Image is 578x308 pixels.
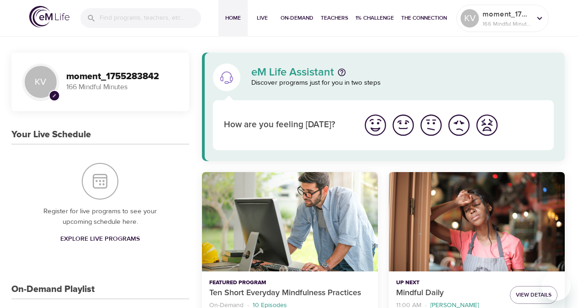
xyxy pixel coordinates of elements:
img: worst [474,113,499,138]
span: Teachers [321,13,348,23]
div: KV [22,64,59,100]
p: Mindful Daily [396,287,503,299]
button: View Details [510,286,557,304]
span: View Details [516,290,551,300]
p: 166 Mindful Minutes [66,82,178,92]
img: great [363,113,388,138]
img: good [391,113,416,138]
button: Ten Short Everyday Mindfulness Practices [202,172,378,271]
img: eM Life Assistant [219,70,234,85]
h3: Your Live Schedule [11,130,91,140]
iframe: Button to launch messaging window [541,271,571,301]
p: Register for live programs to see your upcoming schedule here. [30,206,171,227]
h3: On-Demand Playlist [11,284,95,295]
p: moment_1755283842 [483,9,531,20]
a: Explore Live Programs [57,231,143,248]
span: Live [251,13,273,23]
button: I'm feeling good [389,111,417,139]
span: 1% Challenge [355,13,394,23]
span: On-Demand [281,13,313,23]
p: 166 Mindful Minutes [483,20,531,28]
span: Explore Live Programs [60,233,140,245]
p: Discover programs just for you in two steps [251,78,554,88]
p: eM Life Assistant [251,67,334,78]
p: Featured Program [209,279,371,287]
span: Home [222,13,244,23]
button: I'm feeling great [361,111,389,139]
img: bad [446,113,472,138]
input: Find programs, teachers, etc... [100,8,201,28]
p: How are you feeling [DATE]? [224,119,350,132]
button: Mindful Daily [389,172,565,271]
button: I'm feeling ok [417,111,445,139]
img: logo [29,6,69,27]
button: I'm feeling bad [445,111,473,139]
p: Ten Short Everyday Mindfulness Practices [209,287,371,299]
h3: moment_1755283842 [66,71,178,82]
span: The Connection [401,13,447,23]
p: Up Next [396,279,503,287]
div: KV [461,9,479,27]
button: I'm feeling worst [473,111,501,139]
img: Your Live Schedule [82,163,118,200]
img: ok [419,113,444,138]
